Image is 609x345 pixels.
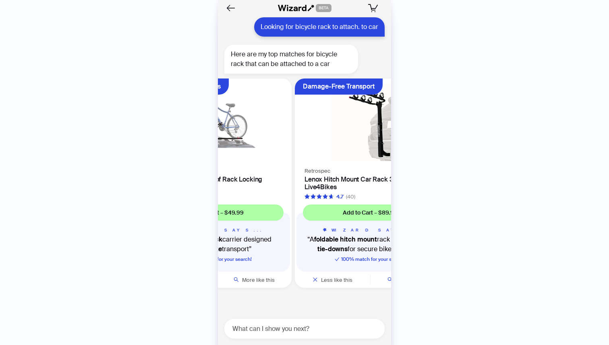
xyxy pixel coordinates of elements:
[304,167,330,174] span: Retrospec
[300,83,441,161] img: Lenox Hitch Mount Car Rack 3 Bike Rack -Live4Bikes
[304,176,436,191] h4: Lenox Hitch Mount Car Rack 3 Bike Rack -Live4Bikes
[387,277,393,282] span: search
[323,194,328,199] span: star
[317,194,322,199] span: star
[303,235,437,254] q: A rack with for secure bike transport
[242,277,275,283] span: More like this
[303,79,375,95] div: Damage-Free Transport
[335,256,406,262] span: 100 % match for your search!
[346,193,355,201] div: (40)
[224,45,358,74] div: Here are my top matches for bicycle rack that can be attached to a car
[311,194,316,199] span: star
[303,227,437,233] h5: WIZARD SAYS...
[254,17,385,37] div: Looking for bicycle rack to attach. to car
[316,4,331,12] span: BETA
[303,205,437,221] button: Add to Cart – $89.99
[336,193,344,201] div: 4.7
[224,2,237,14] button: Back
[335,257,340,262] span: check
[321,277,352,283] span: Less like this
[234,277,239,282] span: search
[313,277,318,282] span: close
[329,194,334,199] span: star
[304,193,344,201] div: 4.7 out of 5 stars
[304,194,310,199] span: star
[314,235,377,244] b: foldable hitch mount
[343,209,398,216] span: Add to Cart – $89.99
[295,272,370,288] button: Less like this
